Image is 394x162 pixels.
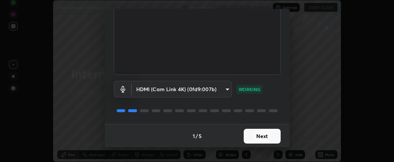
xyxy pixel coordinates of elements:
[199,132,202,140] h4: 5
[244,129,281,144] button: Next
[196,132,198,140] h4: /
[193,132,195,140] h4: 1
[132,81,232,97] div: Cam Link 4K (0fd9:007b)
[239,86,260,93] p: WORKING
